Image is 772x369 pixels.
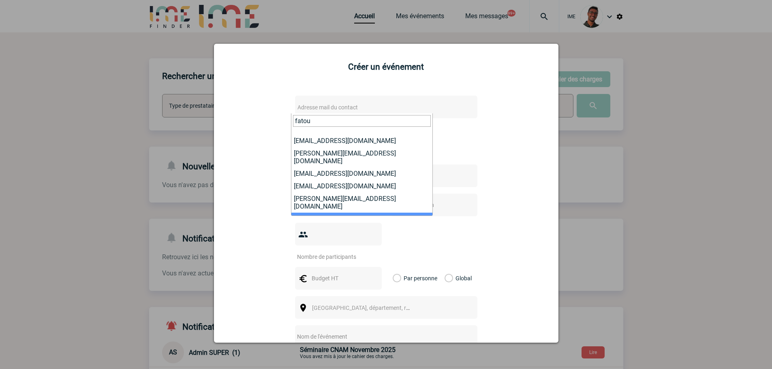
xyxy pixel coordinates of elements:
h2: Créer un événement [224,62,548,72]
span: Adresse mail du contact [297,104,358,111]
li: [EMAIL_ADDRESS][DOMAIN_NAME] [291,167,432,180]
input: Date de fin [405,200,461,210]
label: Par personne [393,267,402,290]
li: [EMAIL_ADDRESS][DOMAIN_NAME] [291,180,432,192]
li: [PERSON_NAME][EMAIL_ADDRESS][DOMAIN_NAME] [291,192,432,213]
li: [EMAIL_ADDRESS][DOMAIN_NAME] [291,213,432,225]
span: [GEOGRAPHIC_DATA], département, région... [312,305,425,311]
input: Nom de l'événement [295,331,456,342]
input: Budget HT [310,273,366,284]
li: [EMAIL_ADDRESS][DOMAIN_NAME] [291,134,432,147]
label: Global [445,267,450,290]
input: Nombre de participants [295,252,371,262]
li: [PERSON_NAME][EMAIL_ADDRESS][DOMAIN_NAME] [291,147,432,167]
